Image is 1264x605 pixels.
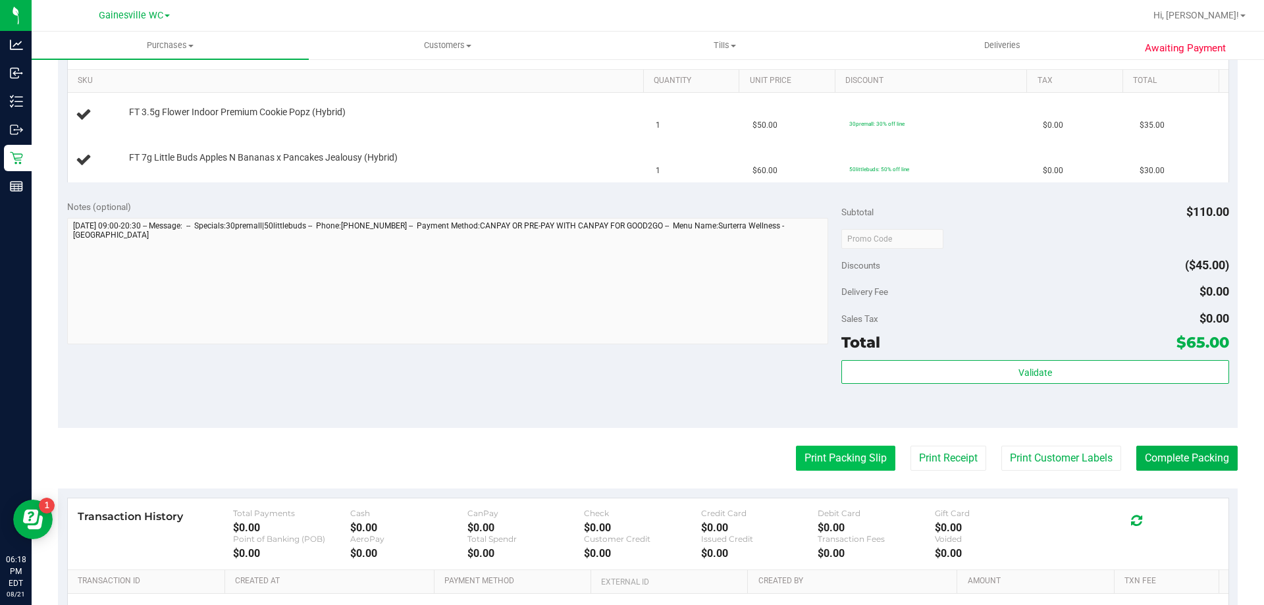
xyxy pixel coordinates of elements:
[864,32,1141,59] a: Deliveries
[701,534,818,544] div: Issued Credit
[1199,311,1229,325] span: $0.00
[6,589,26,599] p: 08/21
[39,498,55,513] iframe: Resource center unread badge
[67,201,131,212] span: Notes (optional)
[1136,446,1238,471] button: Complete Packing
[910,446,986,471] button: Print Receipt
[818,521,935,534] div: $0.00
[1145,41,1226,56] span: Awaiting Payment
[587,39,862,51] span: Tills
[350,508,467,518] div: Cash
[233,508,350,518] div: Total Payments
[1043,119,1063,132] span: $0.00
[99,10,163,21] span: Gainesville WC
[935,534,1052,544] div: Voided
[10,38,23,51] inline-svg: Analytics
[1124,576,1213,587] a: Txn Fee
[129,151,398,164] span: FT 7g Little Buds Apples N Bananas x Pancakes Jealousy (Hybrid)
[584,508,701,518] div: Check
[78,76,638,86] a: SKU
[1043,165,1063,177] span: $0.00
[10,66,23,80] inline-svg: Inbound
[129,106,346,118] span: FT 3.5g Flower Indoor Premium Cookie Popz (Hybrid)
[796,446,895,471] button: Print Packing Slip
[752,119,777,132] span: $50.00
[841,229,943,249] input: Promo Code
[467,508,585,518] div: CanPay
[350,547,467,560] div: $0.00
[78,576,220,587] a: Transaction ID
[1140,119,1165,132] span: $35.00
[935,521,1052,534] div: $0.00
[1186,205,1229,219] span: $110.00
[654,76,734,86] a: Quantity
[10,151,23,165] inline-svg: Retail
[444,576,586,587] a: Payment Method
[467,547,585,560] div: $0.00
[32,39,309,51] span: Purchases
[701,508,818,518] div: Credit Card
[233,521,350,534] div: $0.00
[841,253,880,277] span: Discounts
[1140,165,1165,177] span: $30.00
[1038,76,1118,86] a: Tax
[309,32,586,59] a: Customers
[584,521,701,534] div: $0.00
[584,547,701,560] div: $0.00
[818,534,935,544] div: Transaction Fees
[1153,10,1239,20] span: Hi, [PERSON_NAME]!
[235,576,429,587] a: Created At
[841,333,880,352] span: Total
[233,534,350,544] div: Point of Banking (POB)
[966,39,1038,51] span: Deliveries
[1176,333,1229,352] span: $65.00
[841,360,1228,384] button: Validate
[701,547,818,560] div: $0.00
[13,500,53,539] iframe: Resource center
[845,76,1022,86] a: Discount
[32,32,309,59] a: Purchases
[656,119,660,132] span: 1
[6,554,26,589] p: 06:18 PM EDT
[350,521,467,534] div: $0.00
[750,76,830,86] a: Unit Price
[752,165,777,177] span: $60.00
[584,534,701,544] div: Customer Credit
[10,95,23,108] inline-svg: Inventory
[656,165,660,177] span: 1
[818,508,935,518] div: Debit Card
[1185,258,1229,272] span: ($45.00)
[758,576,952,587] a: Created By
[1001,446,1121,471] button: Print Customer Labels
[233,547,350,560] div: $0.00
[1199,284,1229,298] span: $0.00
[10,123,23,136] inline-svg: Outbound
[586,32,863,59] a: Tills
[350,534,467,544] div: AeroPay
[849,166,909,172] span: 50littlebuds: 50% off line
[935,547,1052,560] div: $0.00
[849,120,905,127] span: 30premall: 30% off line
[10,180,23,193] inline-svg: Reports
[935,508,1052,518] div: Gift Card
[818,547,935,560] div: $0.00
[1018,367,1052,378] span: Validate
[968,576,1109,587] a: Amount
[467,521,585,534] div: $0.00
[467,534,585,544] div: Total Spendr
[309,39,585,51] span: Customers
[841,207,874,217] span: Subtotal
[841,313,878,324] span: Sales Tax
[591,570,747,594] th: External ID
[701,521,818,534] div: $0.00
[841,286,888,297] span: Delivery Fee
[1133,76,1213,86] a: Total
